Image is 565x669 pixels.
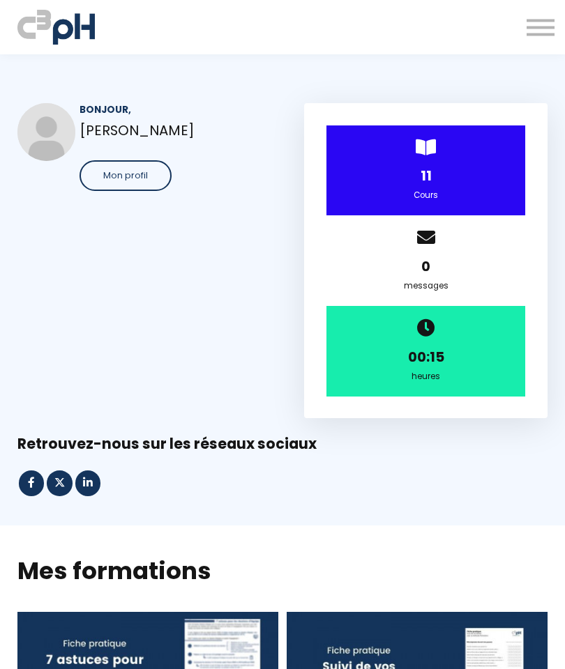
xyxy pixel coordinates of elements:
strong: 11 [421,166,432,185]
button: Mon profil [80,160,172,191]
strong: 00:15 [408,347,444,367]
p: [PERSON_NAME] [80,120,261,142]
h2: Mes formations [17,555,548,587]
img: 68b6b28f9f966aa8970363f2.jpg [17,103,75,161]
strong: 0 [421,256,430,276]
span: Mon profil [103,169,148,182]
div: > [326,125,526,216]
div: messages [344,279,508,293]
div: heures [344,370,508,384]
img: a70bc7685e0efc0bd0b04b3506828469.jpeg [17,7,95,47]
div: Cours [344,189,508,203]
div: Bonjour, [80,103,261,118]
div: Retrouvez-nous sur les réseaux sociaux [17,434,548,454]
